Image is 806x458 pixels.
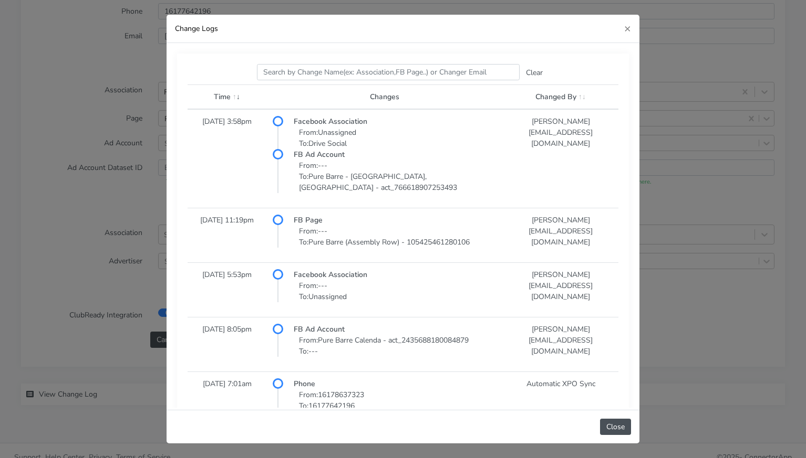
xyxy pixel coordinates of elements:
p: From: Pure Barre Calenda - act_2435688180084879 To: --- [294,335,497,357]
p: From: 16178637323 To: 16177642196 [294,389,497,411]
strong: Phone [294,379,315,389]
p: From: --- To: Pure Barre - [GEOGRAPHIC_DATA], [GEOGRAPHIC_DATA] - act_766618907253493 [294,160,497,193]
p: From: --- To: Pure Barre (Assembly Row) - 105425461280106 [294,226,497,248]
input: enter text you want to search [257,64,520,80]
td: [DATE] 5:53pm [188,263,266,317]
td: [PERSON_NAME][EMAIL_ADDRESS][DOMAIN_NAME] [503,208,618,263]
strong: FB Ad Account [294,150,345,159]
strong: Facebook Association [294,270,367,280]
th: Changes [266,85,503,110]
span: × [624,21,631,36]
h5: Change Logs [175,23,218,34]
strong: FB Ad Account [294,324,345,334]
th: Changed By [503,85,618,110]
td: [PERSON_NAME][EMAIL_ADDRESS][DOMAIN_NAME] [503,109,618,208]
button: Close [600,419,631,435]
td: [PERSON_NAME][EMAIL_ADDRESS][DOMAIN_NAME] [503,317,618,372]
button: Clear [520,65,549,81]
strong: FB Page [294,215,323,225]
td: Automatic XPO Sync [503,372,618,427]
td: [PERSON_NAME][EMAIL_ADDRESS][DOMAIN_NAME] [503,263,618,317]
td: [DATE] 11:19pm [188,208,266,263]
p: From: Unassigned To: Drive Social [294,127,497,149]
td: [DATE] 3:58pm [188,109,266,208]
button: Close [616,15,639,42]
th: Time [188,85,266,110]
strong: Facebook Association [294,116,367,126]
p: From: --- To: Unassigned [294,280,497,302]
td: [DATE] 8:05pm [188,317,266,372]
td: [DATE] 7:01am [188,372,266,427]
